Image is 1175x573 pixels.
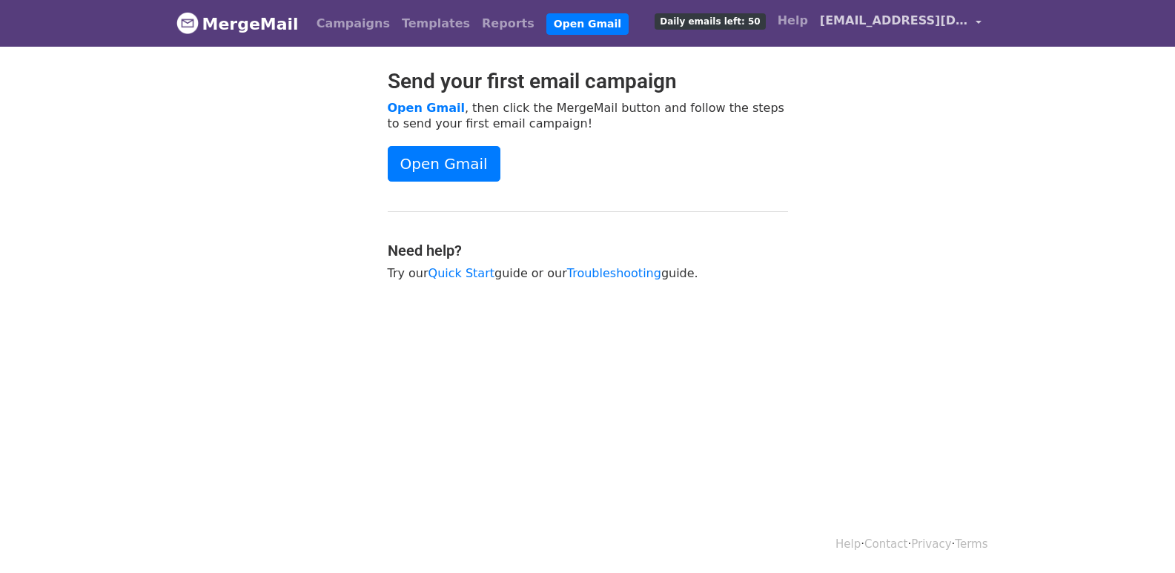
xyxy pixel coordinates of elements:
[820,12,968,30] span: [EMAIL_ADDRESS][DOMAIN_NAME]
[1101,502,1175,573] iframe: Chat Widget
[176,8,299,39] a: MergeMail
[911,537,951,551] a: Privacy
[388,265,788,281] p: Try our guide or our guide.
[388,146,500,182] a: Open Gmail
[176,12,199,34] img: MergeMail logo
[476,9,540,39] a: Reports
[955,537,987,551] a: Terms
[388,69,788,94] h2: Send your first email campaign
[864,537,907,551] a: Contact
[546,13,629,35] a: Open Gmail
[388,101,465,115] a: Open Gmail
[388,100,788,131] p: , then click the MergeMail button and follow the steps to send your first email campaign!
[655,13,765,30] span: Daily emails left: 50
[649,6,771,36] a: Daily emails left: 50
[835,537,861,551] a: Help
[428,266,494,280] a: Quick Start
[567,266,661,280] a: Troubleshooting
[388,242,788,259] h4: Need help?
[814,6,987,41] a: [EMAIL_ADDRESS][DOMAIN_NAME]
[396,9,476,39] a: Templates
[772,6,814,36] a: Help
[311,9,396,39] a: Campaigns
